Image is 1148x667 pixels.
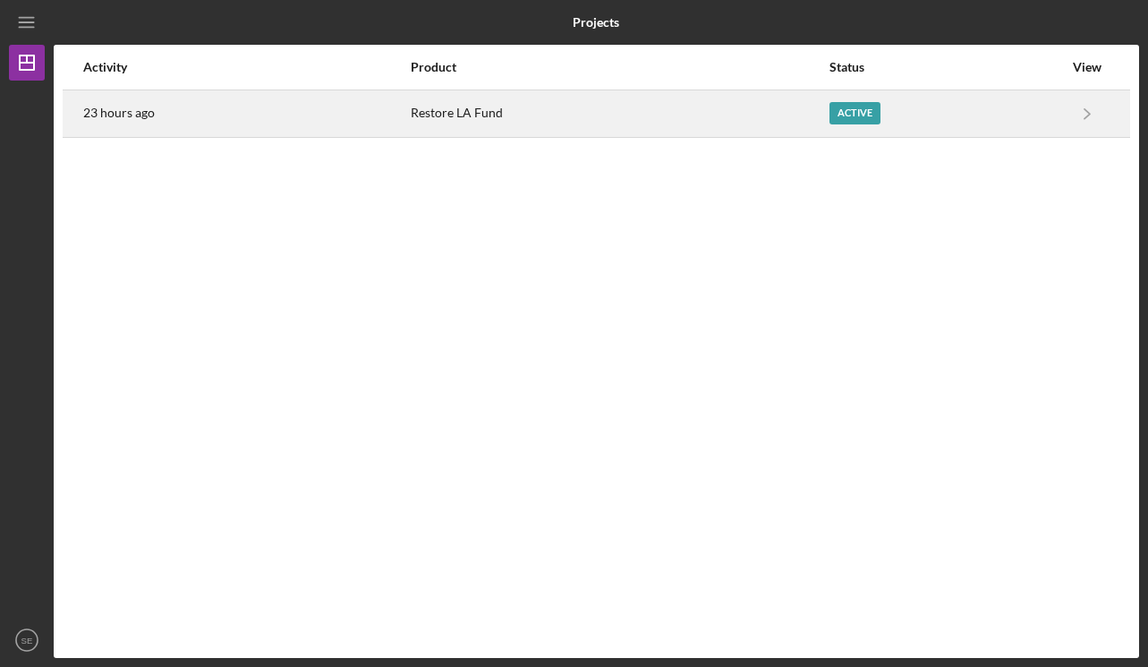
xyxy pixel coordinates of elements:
[829,102,880,124] div: Active
[829,60,1063,74] div: Status
[83,60,409,74] div: Activity
[83,106,155,120] time: 2025-10-10 12:22
[9,622,45,658] button: SE
[1065,60,1110,74] div: View
[411,60,828,74] div: Product
[573,15,619,30] b: Projects
[411,91,828,136] div: Restore LA Fund
[21,636,33,646] text: SE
